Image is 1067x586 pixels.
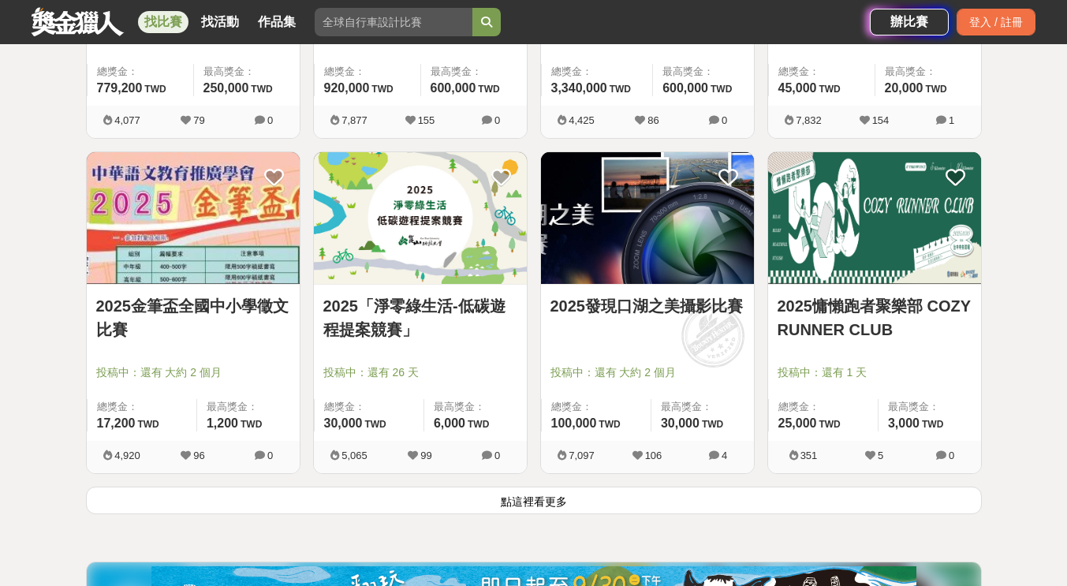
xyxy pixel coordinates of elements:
[207,399,290,415] span: 最高獎金：
[778,294,972,342] a: 2025慵懶跑者聚樂部 COZY RUNNER CLUB
[323,364,517,381] span: 投稿中：還有 26 天
[662,64,744,80] span: 最高獎金：
[551,399,641,415] span: 總獎金：
[768,152,981,285] a: Cover Image
[711,84,732,95] span: TWD
[494,450,500,461] span: 0
[541,152,754,284] img: Cover Image
[252,11,302,33] a: 作品集
[114,450,140,461] span: 4,920
[114,114,140,126] span: 4,077
[778,416,817,430] span: 25,000
[768,152,981,284] img: Cover Image
[138,11,188,33] a: 找比賽
[86,487,982,514] button: 點這裡看更多
[888,399,972,415] span: 最高獎金：
[878,450,883,461] span: 5
[949,450,954,461] span: 0
[96,364,290,381] span: 投稿中：還有 大約 2 個月
[647,114,658,126] span: 86
[314,152,527,285] a: Cover Image
[949,114,954,126] span: 1
[610,84,631,95] span: TWD
[551,64,644,80] span: 總獎金：
[97,64,184,80] span: 總獎金：
[468,419,489,430] span: TWD
[551,81,607,95] span: 3,340,000
[550,364,744,381] span: 投稿中：還有 大約 2 個月
[870,9,949,35] a: 辦比賽
[885,81,923,95] span: 20,000
[87,152,300,284] img: Cover Image
[418,114,435,126] span: 155
[661,399,744,415] span: 最高獎金：
[341,114,367,126] span: 7,877
[645,450,662,461] span: 106
[193,450,204,461] span: 96
[324,416,363,430] span: 30,000
[551,416,597,430] span: 100,000
[494,114,500,126] span: 0
[778,64,865,80] span: 總獎金：
[569,114,595,126] span: 4,425
[267,114,273,126] span: 0
[203,81,249,95] span: 250,000
[819,419,840,430] span: TWD
[241,419,262,430] span: TWD
[541,152,754,285] a: Cover Image
[144,84,166,95] span: TWD
[702,419,723,430] span: TWD
[819,84,840,95] span: TWD
[97,81,143,95] span: 779,200
[431,64,517,80] span: 最高獎金：
[925,84,946,95] span: TWD
[207,416,238,430] span: 1,200
[722,450,727,461] span: 4
[661,416,700,430] span: 30,000
[193,114,204,126] span: 79
[722,114,727,126] span: 0
[364,419,386,430] span: TWD
[434,399,517,415] span: 最高獎金：
[778,81,817,95] span: 45,000
[97,416,136,430] span: 17,200
[796,114,822,126] span: 7,832
[251,84,272,95] span: TWD
[778,364,972,381] span: 投稿中：還有 1 天
[323,294,517,342] a: 2025「淨零綠生活-低碳遊程提案競賽」
[778,399,868,415] span: 總獎金：
[87,152,300,285] a: Cover Image
[420,450,431,461] span: 99
[599,419,620,430] span: TWD
[885,64,972,80] span: 最高獎金：
[550,294,744,318] a: 2025發現口湖之美攝影比賽
[434,416,465,430] span: 6,000
[96,294,290,342] a: 2025金筆盃全國中小學徵文比賽
[662,81,708,95] span: 600,000
[569,450,595,461] span: 7,097
[315,8,472,36] input: 全球自行車設計比賽
[800,450,818,461] span: 351
[478,84,499,95] span: TWD
[922,419,943,430] span: TWD
[324,81,370,95] span: 920,000
[341,450,367,461] span: 5,065
[872,114,890,126] span: 154
[957,9,1035,35] div: 登入 / 註冊
[431,81,476,95] span: 600,000
[324,399,414,415] span: 總獎金：
[195,11,245,33] a: 找活動
[314,152,527,284] img: Cover Image
[137,419,159,430] span: TWD
[324,64,411,80] span: 總獎金：
[97,399,187,415] span: 總獎金：
[267,450,273,461] span: 0
[371,84,393,95] span: TWD
[203,64,290,80] span: 最高獎金：
[888,416,920,430] span: 3,000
